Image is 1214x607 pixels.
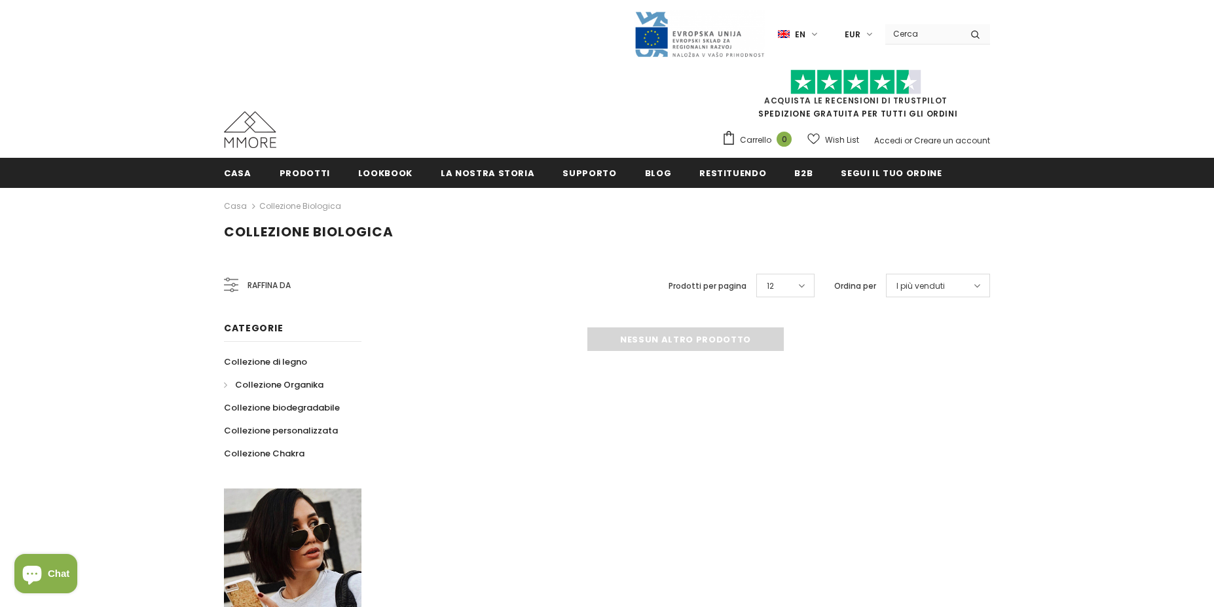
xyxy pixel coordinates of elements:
span: Collezione Chakra [224,447,304,460]
input: Search Site [885,24,961,43]
a: Collezione Chakra [224,442,304,465]
a: Collezione personalizzata [224,419,338,442]
inbox-online-store-chat: Shopify online store chat [10,554,81,597]
span: supporto [562,167,616,179]
span: B2B [794,167,813,179]
span: 0 [777,132,792,147]
a: Collezione Organika [224,373,323,396]
img: i-lang-1.png [778,29,790,40]
a: Carrello 0 [722,130,798,150]
span: Collezione di legno [224,356,307,368]
label: Ordina per [834,280,876,293]
span: Collezione biodegradabile [224,401,340,414]
a: supporto [562,158,616,187]
label: Prodotti per pagina [669,280,746,293]
span: Casa [224,167,251,179]
a: Accedi [874,135,902,146]
a: Casa [224,198,247,214]
a: Collezione di legno [224,350,307,373]
span: 12 [767,280,774,293]
a: B2B [794,158,813,187]
img: Casi MMORE [224,111,276,148]
span: or [904,135,912,146]
span: Segui il tuo ordine [841,167,942,179]
span: Categorie [224,322,283,335]
a: La nostra storia [441,158,534,187]
a: Segui il tuo ordine [841,158,942,187]
span: Carrello [740,134,771,147]
span: Prodotti [280,167,330,179]
span: Restituendo [699,167,766,179]
span: La nostra storia [441,167,534,179]
a: Collezione biodegradabile [224,396,340,419]
span: Wish List [825,134,859,147]
span: en [795,28,805,41]
span: Collezione personalizzata [224,424,338,437]
img: Fidati di Pilot Stars [790,69,921,95]
span: Collezione Organika [235,378,323,391]
span: Raffina da [248,278,291,293]
span: Blog [645,167,672,179]
a: Restituendo [699,158,766,187]
a: Collezione biologica [259,200,341,212]
span: EUR [845,28,860,41]
a: Casa [224,158,251,187]
a: Lookbook [358,158,413,187]
a: Prodotti [280,158,330,187]
img: Javni Razpis [634,10,765,58]
span: SPEDIZIONE GRATUITA PER TUTTI GLI ORDINI [722,75,990,119]
a: Blog [645,158,672,187]
a: Wish List [807,128,859,151]
a: Creare un account [914,135,990,146]
a: Javni Razpis [634,28,765,39]
span: Lookbook [358,167,413,179]
span: Collezione biologica [224,223,394,241]
span: I più venduti [896,280,945,293]
a: Acquista le recensioni di TrustPilot [764,95,947,106]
